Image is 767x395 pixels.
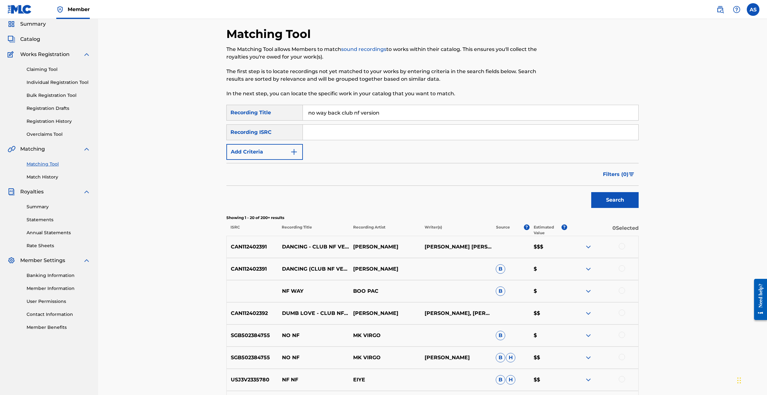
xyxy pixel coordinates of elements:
[747,3,759,16] div: User Menu
[730,3,743,16] div: Help
[529,332,567,339] p: $
[349,224,420,236] p: Recording Artist
[420,224,492,236] p: Writer(s)
[506,375,515,385] span: H
[27,161,90,167] a: Matching Tool
[8,145,15,153] img: Matching
[585,332,592,339] img: expand
[27,174,90,180] a: Match History
[603,171,629,178] span: Filters ( 0 )
[8,188,15,196] img: Royalties
[585,310,592,317] img: expand
[27,272,90,279] a: Banking Information
[8,20,46,28] a: SummarySummary
[8,20,15,28] img: Summary
[8,5,32,14] img: MLC Logo
[8,35,15,43] img: Catalog
[506,353,515,362] span: H
[27,285,90,292] a: Member Information
[68,6,90,13] span: Member
[529,243,567,251] p: $$$
[349,376,420,384] p: EIYE
[278,376,349,384] p: NF NF
[27,79,90,86] a: Individual Registration Tool
[20,188,44,196] span: Royalties
[716,6,724,13] img: search
[8,257,15,264] img: Member Settings
[585,354,592,361] img: expand
[349,310,420,317] p: [PERSON_NAME]
[226,46,544,61] p: The Matching Tool allows Members to match to works within their catalog. This ensures you'll coll...
[496,331,505,340] span: B
[496,286,505,296] span: B
[529,376,567,384] p: $$
[227,376,278,384] p: USJ3V2335780
[420,310,492,317] p: [PERSON_NAME], [PERSON_NAME] [PERSON_NAME] [PERSON_NAME]
[20,20,46,28] span: Summary
[278,265,349,273] p: DANCING (CLUB NF VERSION)
[496,375,505,385] span: B
[561,224,567,230] span: ?
[349,287,420,295] p: BOO PAC
[27,216,90,223] a: Statements
[529,354,567,361] p: $$
[227,354,278,361] p: SGB502384755
[83,145,90,153] img: expand
[278,224,349,236] p: Recording Title
[8,35,40,43] a: CatalogCatalog
[8,51,16,58] img: Works Registration
[585,376,592,384] img: expand
[278,287,349,295] p: NF WAY
[278,354,349,361] p: NO NF
[629,172,634,176] img: filter
[83,51,90,58] img: expand
[735,365,767,395] iframe: Chat Widget
[585,243,592,251] img: expand
[227,243,278,251] p: CAN112402391
[27,105,90,112] a: Registration Drafts
[20,35,40,43] span: Catalog
[27,118,90,125] a: Registration History
[226,215,639,221] p: Showing 1 - 20 of 200+ results
[749,273,767,327] iframe: Resource Center
[420,243,492,251] p: [PERSON_NAME] [PERSON_NAME] [PERSON_NAME], [PERSON_NAME], [PERSON_NAME]
[529,265,567,273] p: $
[737,371,741,390] div: Drag
[349,332,420,339] p: MK VIRGO
[496,264,505,274] span: B
[226,27,314,41] h2: Matching Tool
[585,287,592,295] img: expand
[290,148,298,156] img: 9d2ae6d4665cec9f34b9.svg
[20,51,70,58] span: Works Registration
[27,92,90,99] a: Bulk Registration Tool
[349,243,420,251] p: [PERSON_NAME]
[278,310,349,317] p: DUMB LOVE - CLUB NF VERSION
[349,354,420,361] p: MK VIRGO
[83,188,90,196] img: expand
[278,243,349,251] p: DANCING - CLUB NF VERSION
[349,265,420,273] p: [PERSON_NAME]
[420,354,492,361] p: [PERSON_NAME]
[591,192,639,208] button: Search
[227,332,278,339] p: SGB502384755
[496,353,505,362] span: B
[56,6,64,13] img: Top Rightsholder
[27,229,90,236] a: Annual Statements
[496,224,510,236] p: Source
[27,66,90,73] a: Claiming Tool
[227,265,278,273] p: CAN112402391
[27,131,90,138] a: Overclaims Tool
[585,265,592,273] img: expand
[27,204,90,210] a: Summary
[567,224,639,236] p: 0 Selected
[529,287,567,295] p: $
[226,68,544,83] p: The first step is to locate recordings not yet matched to your works by entering criteria in the ...
[599,166,639,182] button: Filters (0)
[27,324,90,331] a: Member Benefits
[733,6,740,13] img: help
[524,224,530,230] span: ?
[534,224,561,236] p: Estimated Value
